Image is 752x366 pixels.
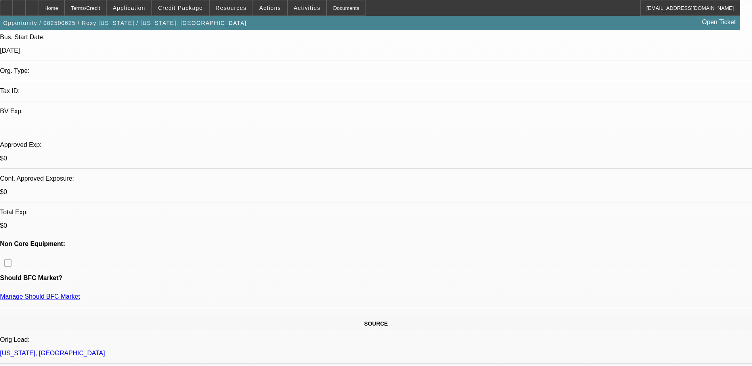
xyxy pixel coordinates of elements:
a: Open Ticket [699,15,739,29]
span: Application [113,5,145,11]
button: Resources [210,0,253,15]
button: Activities [288,0,327,15]
span: Resources [216,5,247,11]
button: Actions [253,0,287,15]
button: Credit Package [152,0,209,15]
button: Application [107,0,151,15]
span: Credit Package [158,5,203,11]
span: SOURCE [364,320,388,327]
span: Activities [294,5,321,11]
span: Opportunity / 082500625 / Roxy [US_STATE] / [US_STATE], [GEOGRAPHIC_DATA] [3,20,247,26]
span: Actions [259,5,281,11]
